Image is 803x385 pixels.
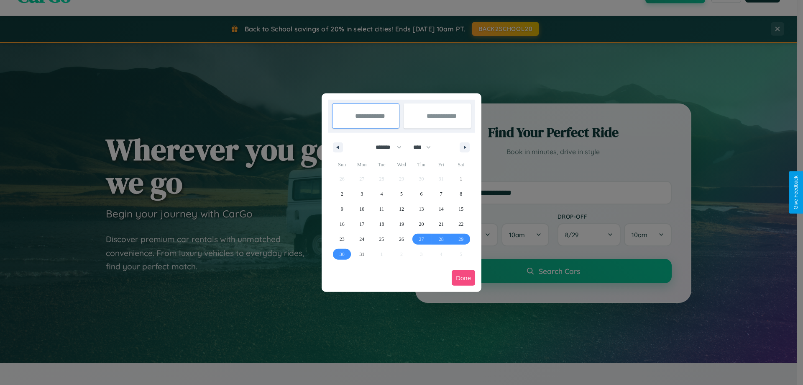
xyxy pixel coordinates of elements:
span: 2 [341,186,343,202]
button: 14 [431,202,451,217]
span: 16 [340,217,345,232]
button: 13 [412,202,431,217]
button: 5 [391,186,411,202]
span: 19 [399,217,404,232]
button: 28 [431,232,451,247]
button: 10 [352,202,371,217]
button: 27 [412,232,431,247]
span: 11 [379,202,384,217]
span: 15 [458,202,463,217]
span: 31 [359,247,364,262]
span: 25 [379,232,384,247]
span: 18 [379,217,384,232]
span: 9 [341,202,343,217]
button: 26 [391,232,411,247]
span: 14 [439,202,444,217]
button: 29 [451,232,471,247]
button: 24 [352,232,371,247]
span: 20 [419,217,424,232]
span: 24 [359,232,364,247]
span: 29 [458,232,463,247]
span: 5 [400,186,403,202]
button: 31 [352,247,371,262]
span: 13 [419,202,424,217]
span: 21 [439,217,444,232]
button: 16 [332,217,352,232]
button: 17 [352,217,371,232]
button: 4 [372,186,391,202]
button: 2 [332,186,352,202]
span: 27 [419,232,424,247]
span: 8 [460,186,462,202]
span: Wed [391,158,411,171]
button: 22 [451,217,471,232]
span: 30 [340,247,345,262]
span: 1 [460,171,462,186]
button: 3 [352,186,371,202]
button: 7 [431,186,451,202]
button: 8 [451,186,471,202]
button: 23 [332,232,352,247]
button: 21 [431,217,451,232]
span: Tue [372,158,391,171]
span: Fri [431,158,451,171]
button: 19 [391,217,411,232]
button: 20 [412,217,431,232]
span: 17 [359,217,364,232]
span: 12 [399,202,404,217]
button: 30 [332,247,352,262]
button: 6 [412,186,431,202]
button: 18 [372,217,391,232]
span: 23 [340,232,345,247]
span: Thu [412,158,431,171]
span: 6 [420,186,422,202]
button: 25 [372,232,391,247]
div: Give Feedback [793,176,799,209]
button: 9 [332,202,352,217]
button: Done [452,270,475,286]
button: 1 [451,171,471,186]
span: 28 [439,232,444,247]
button: 12 [391,202,411,217]
span: 10 [359,202,364,217]
span: Mon [352,158,371,171]
button: 11 [372,202,391,217]
button: 15 [451,202,471,217]
span: 4 [381,186,383,202]
span: Sat [451,158,471,171]
span: 22 [458,217,463,232]
span: Sun [332,158,352,171]
span: 26 [399,232,404,247]
span: 7 [440,186,442,202]
span: 3 [361,186,363,202]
